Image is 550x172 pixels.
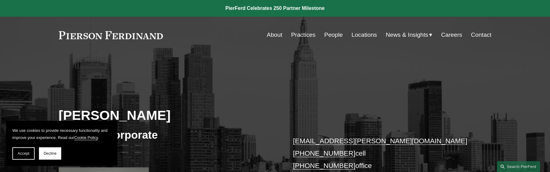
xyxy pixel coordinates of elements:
a: [PHONE_NUMBER] [293,162,356,170]
a: Cookie Policy [74,135,98,140]
p: We use cookies to provide necessary functionality and improve your experience. Read our . [12,127,111,141]
a: Search this site [497,161,540,172]
a: Contact [471,29,491,41]
a: folder dropdown [386,29,433,41]
button: Decline [39,147,61,160]
h2: [PERSON_NAME] [59,107,275,123]
span: News & Insights [386,30,428,40]
span: Decline [44,151,57,156]
a: Locations [352,29,377,41]
a: Careers [441,29,462,41]
section: Cookie banner [6,121,117,166]
button: Accept [12,147,35,160]
span: Accept [18,151,29,156]
a: People [324,29,343,41]
a: About [267,29,282,41]
h3: Partner | Corporate [59,128,275,142]
a: Practices [291,29,315,41]
a: [PHONE_NUMBER] [293,149,356,157]
a: [EMAIL_ADDRESS][PERSON_NAME][DOMAIN_NAME] [293,137,467,145]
